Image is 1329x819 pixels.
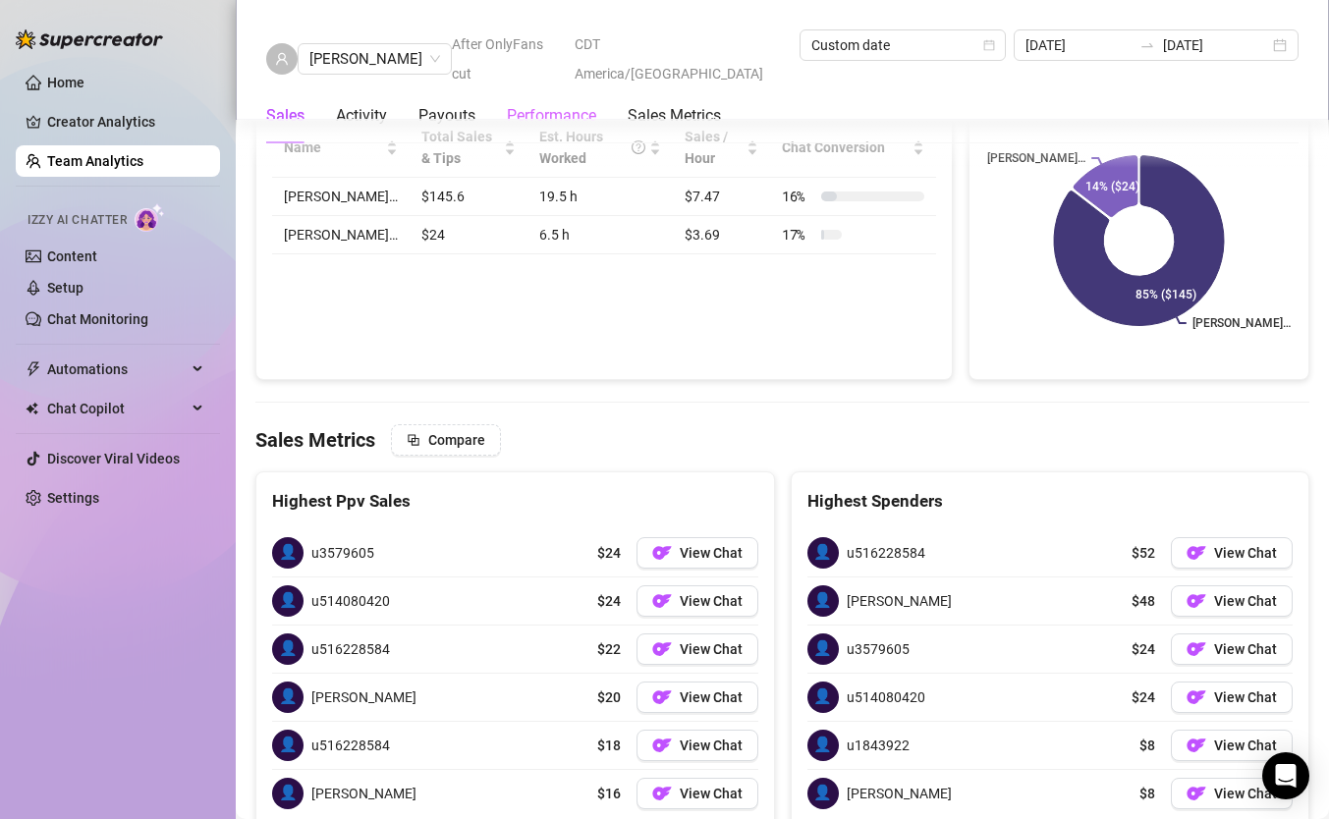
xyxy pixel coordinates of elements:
input: Start date [1025,34,1132,56]
a: OFView Chat [637,585,758,617]
img: AI Chatter [135,203,165,232]
span: View Chat [1214,545,1277,561]
span: swap-right [1139,37,1155,53]
span: View Chat [680,545,743,561]
span: Custom date [811,30,994,60]
span: 👤 [272,633,304,665]
span: u514080420 [847,686,925,708]
img: OF [1187,736,1206,755]
button: OFView Chat [637,730,758,761]
span: 17 % [782,224,813,246]
div: Est. Hours Worked [539,126,645,169]
button: Compare [391,424,501,456]
span: $8 [1139,735,1155,756]
img: OF [1187,591,1206,611]
span: View Chat [680,786,743,801]
div: Sales [266,104,305,128]
span: u3579605 [847,638,910,660]
a: Settings [47,490,99,506]
span: $18 [597,735,621,756]
span: u516228584 [311,735,390,756]
a: OFView Chat [1171,682,1293,713]
button: OFView Chat [1171,633,1293,665]
img: OF [652,784,672,803]
span: $52 [1132,542,1155,564]
span: View Chat [1214,786,1277,801]
span: [PERSON_NAME] [311,686,416,708]
div: Highest Spenders [807,488,1294,515]
span: $24 [597,590,621,612]
a: OFView Chat [637,682,758,713]
a: Discover Viral Videos [47,451,180,466]
img: OF [1187,543,1206,563]
td: [PERSON_NAME]… [272,178,410,216]
span: [PERSON_NAME] [847,783,952,804]
img: OF [652,591,672,611]
a: OFView Chat [637,778,758,809]
a: Chat Monitoring [47,311,148,327]
span: $22 [597,638,621,660]
span: [PERSON_NAME] [311,783,416,804]
span: u1843922 [847,735,910,756]
span: View Chat [1214,593,1277,609]
span: Compare [428,432,485,448]
td: 6.5 h [527,216,673,254]
text: [PERSON_NAME]… [1192,316,1291,330]
span: 👤 [272,682,304,713]
div: Sales Metrics [628,104,721,128]
button: OFView Chat [637,537,758,569]
span: $20 [597,686,621,708]
button: OFView Chat [1171,537,1293,569]
span: $24 [1132,638,1155,660]
button: OFView Chat [1171,778,1293,809]
span: calendar [983,39,995,51]
span: Sales / Hour [685,126,743,169]
span: block [407,433,420,447]
th: Total Sales & Tips [410,118,527,178]
img: OF [652,687,672,707]
span: u514080420 [311,590,390,612]
span: to [1139,37,1155,53]
span: 👤 [807,682,839,713]
td: $24 [410,216,527,254]
button: OFView Chat [1171,585,1293,617]
span: Chat Conversion [782,136,909,158]
span: u3579605 [311,542,374,564]
span: CDT America/[GEOGRAPHIC_DATA] [575,29,787,88]
span: Izzy AI Chatter [28,211,127,230]
img: OF [1187,639,1206,659]
span: Total Sales & Tips [421,126,500,169]
div: Highest Ppv Sales [272,488,758,515]
span: 👤 [807,585,839,617]
span: 👤 [807,778,839,809]
th: Sales / Hour [673,118,770,178]
div: Activity [336,104,387,128]
img: OF [652,543,672,563]
span: $24 [1132,686,1155,708]
button: OFView Chat [1171,730,1293,761]
a: Team Analytics [47,153,143,169]
a: Content [47,248,97,264]
span: 16 % [782,186,813,207]
span: question-circle [632,126,645,169]
span: View Chat [1214,737,1277,753]
span: $16 [597,783,621,804]
img: Chat Copilot [26,402,38,415]
span: 👤 [272,585,304,617]
td: [PERSON_NAME]… [272,216,410,254]
a: Setup [47,280,83,296]
span: 👤 [807,537,839,569]
text: [PERSON_NAME]… [987,152,1085,166]
span: Chat Copilot [47,393,187,424]
a: OFView Chat [637,633,758,665]
span: thunderbolt [26,361,41,377]
td: $3.69 [673,216,770,254]
img: OF [652,736,672,755]
span: View Chat [680,737,743,753]
span: 👤 [807,633,839,665]
span: $24 [597,542,621,564]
